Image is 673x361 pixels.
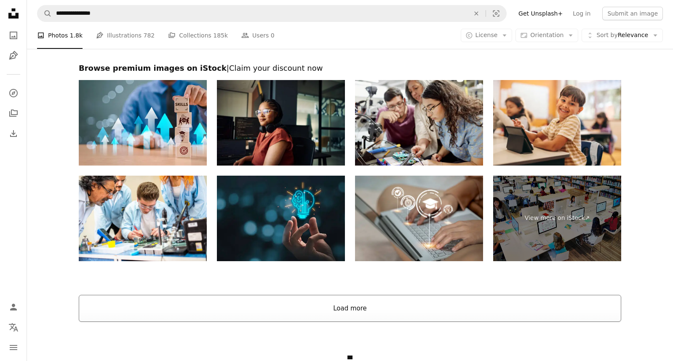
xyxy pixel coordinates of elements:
[5,5,22,24] a: Home — Unsplash
[217,80,345,166] img: Young woman programmer focused on her work, coding on dual monitors in a modern office environment
[461,29,513,42] button: License
[493,80,621,166] img: Child development in action as young kid learns to code with a tablet in school
[79,80,207,166] img: Skill competency development concept. Up new ability skill training for technology evolution. Lea...
[213,31,228,40] span: 185k
[596,31,648,40] span: Relevance
[37,5,507,22] form: Find visuals sitewide
[582,29,663,42] button: Sort byRelevance
[5,47,22,64] a: Illustrations
[271,31,275,40] span: 0
[79,295,621,322] button: Load more
[5,85,22,102] a: Explore
[79,176,207,261] img: Group of young people in technical vocational training with teacher
[475,32,498,38] span: License
[596,32,617,38] span: Sort by
[227,64,323,72] span: | Claim your discount now
[79,63,621,73] h2: Browse premium images on iStock
[5,339,22,356] button: Menu
[5,319,22,336] button: Language
[530,32,564,38] span: Orientation
[5,27,22,44] a: Photos
[168,22,228,49] a: Collections 185k
[513,7,568,20] a: Get Unsplash+
[5,105,22,122] a: Collections
[241,22,275,49] a: Users 0
[144,31,155,40] span: 782
[355,176,483,261] img: A woman is typing on a laptop with a graduation cap on the screen
[355,80,483,166] img: College instructor assisting electrical engineering students
[5,299,22,316] a: Log in / Sign up
[5,125,22,142] a: Download History
[515,29,578,42] button: Orientation
[486,5,506,21] button: Visual search
[217,176,345,261] img: Hand holding drawing virtual lightbulb with brain on bokeh background for creative and smart thin...
[37,5,52,21] button: Search Unsplash
[493,176,621,261] a: View more on iStock↗
[467,5,486,21] button: Clear
[568,7,596,20] a: Log in
[96,22,155,49] a: Illustrations 782
[602,7,663,20] button: Submit an image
